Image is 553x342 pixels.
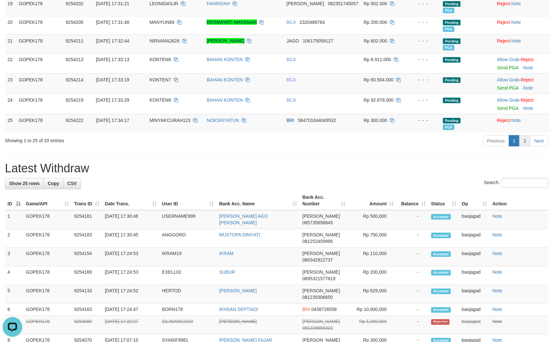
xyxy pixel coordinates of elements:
td: BORN178 [159,304,216,316]
th: Amount: activate to sort column ascending [348,192,397,210]
td: · [495,74,550,94]
td: - [397,210,429,229]
td: [DATE] 17:24:53 [102,266,159,285]
a: ROSMAYATI MAYASARI [207,20,257,25]
td: [DATE] 17:24:52 [102,285,159,304]
a: CSV [63,178,81,189]
a: Send PGA [497,65,518,70]
a: Note [511,1,521,6]
span: KONTEN8 [150,97,171,103]
a: Note [493,307,502,312]
span: Accepted [431,214,451,220]
td: Rp 500,000 [348,210,397,229]
span: Pending [443,98,461,103]
span: Pending [443,57,461,63]
span: [PERSON_NAME] [302,251,340,256]
td: baojagad [459,229,490,248]
span: · [497,97,521,103]
span: · [497,57,521,62]
td: - [397,304,429,316]
span: [PERSON_NAME] [302,319,340,324]
td: SILIWANGI333 [159,316,216,334]
span: Rp 602.000 [364,38,387,43]
td: GOPEK178 [23,210,71,229]
span: Copy 085342922737 to clipboard [302,258,333,263]
th: Status: activate to sort column ascending [429,192,459,210]
td: 21 [5,35,16,53]
td: baojagad [459,248,490,266]
a: Show 25 rows [5,178,44,189]
span: KONTEN7 [150,77,171,82]
a: Note [493,319,502,324]
th: Op: activate to sort column ascending [459,192,490,210]
th: Bank Acc. Name: activate to sort column ascending [216,192,300,210]
a: Note [493,232,502,238]
span: Copy 085735658845 to clipboard [302,220,333,226]
td: GOPEK178 [16,16,63,35]
td: [DATE] 17:30:45 [102,229,159,248]
span: [PERSON_NAME] [287,1,324,6]
td: baojagad [459,304,490,316]
td: 9254183 [71,229,102,248]
a: [PERSON_NAME] AGO [PERSON_NAME] [219,214,268,226]
span: Copy 584701044049532 to clipboard [298,118,336,123]
td: 9254169 [71,266,102,285]
th: Bank Acc. Number: activate to sort column ascending [300,192,348,210]
a: [PERSON_NAME] [207,38,244,43]
td: baojagad [459,210,490,229]
td: - [397,266,429,285]
td: · [495,35,550,53]
span: [DATE] 17:31:48 [96,20,129,25]
a: NOKSRIYATUN [207,118,239,123]
span: 9254219 [66,97,84,103]
td: GOPEK178 [16,114,63,133]
span: BCA [287,97,296,103]
span: [PERSON_NAME] [302,270,340,275]
span: Show 25 rows [9,181,39,186]
td: - [397,229,429,248]
a: Next [530,135,548,146]
a: Send PGA [497,85,518,91]
a: Note [524,65,533,70]
span: MINYAKCURAH123 [150,118,191,123]
span: LEONIDASJR [150,1,178,6]
span: Rp 60.504.000 [364,77,394,82]
td: baojagad [459,316,490,334]
a: Note [524,85,533,91]
td: GOPEK178 [23,316,71,334]
button: Open LiveChat chat widget [3,3,22,22]
td: - [397,316,429,334]
span: Accepted [431,251,451,257]
a: FAHRIDAH [207,1,230,6]
a: Reject [521,77,534,82]
td: 9254154 [71,248,102,266]
span: [PERSON_NAME] [302,232,340,238]
td: 23 [5,74,16,94]
span: [DATE] 17:34:17 [96,118,129,123]
div: - - - [411,0,438,7]
span: BRI [287,118,294,123]
a: Note [524,106,533,111]
span: Accepted [431,270,451,276]
td: ANGGORO [159,229,216,248]
td: 25 [5,114,16,133]
th: User ID: activate to sort column ascending [159,192,216,210]
td: 9254080 [71,316,102,334]
td: baojagad [459,285,490,304]
h1: Latest Withdraw [5,162,548,175]
span: 9254214 [66,77,84,82]
a: Note [511,20,521,25]
span: Copy 0895321577819 to clipboard [302,276,335,282]
a: [PERSON_NAME] [219,288,257,294]
td: IKRAM19 [159,248,216,266]
span: 9254205 [66,20,84,25]
span: BCA [287,20,296,25]
div: - - - [411,56,438,63]
td: · [495,94,550,114]
td: - [397,285,429,304]
label: Search: [484,178,548,188]
span: Marked by baojagad [443,125,454,130]
td: 22 [5,53,16,74]
span: 9254202 [66,1,84,6]
td: · [495,114,550,133]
